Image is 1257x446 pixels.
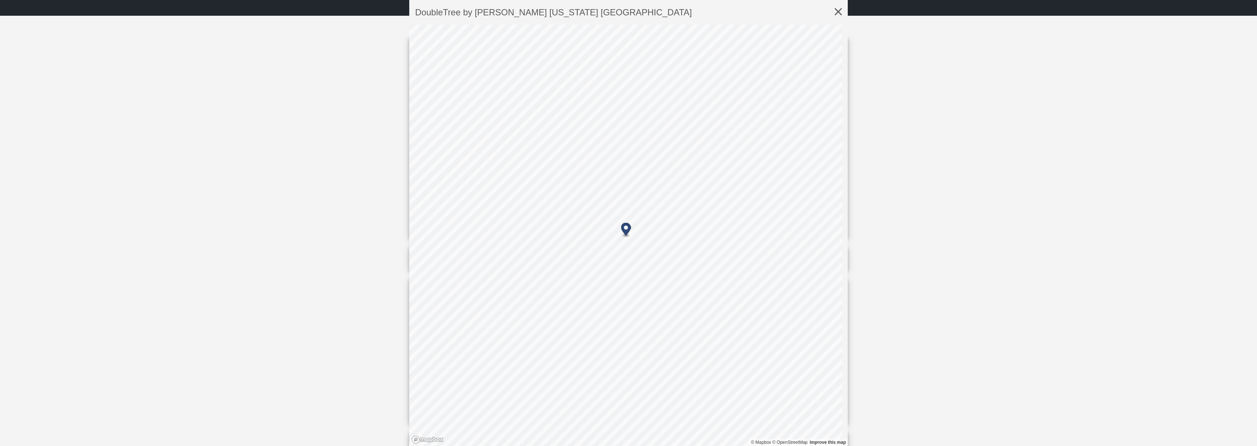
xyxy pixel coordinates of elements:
[751,440,771,445] a: Mapbox
[409,2,698,23] div: DoubleTree by [PERSON_NAME] [US_STATE] [GEOGRAPHIC_DATA]
[621,223,631,238] div: Map marker
[411,435,444,444] a: Mapbox logo
[772,440,808,445] a: OpenStreetMap
[810,440,846,445] a: Map feedback
[409,25,842,446] canvas: Map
